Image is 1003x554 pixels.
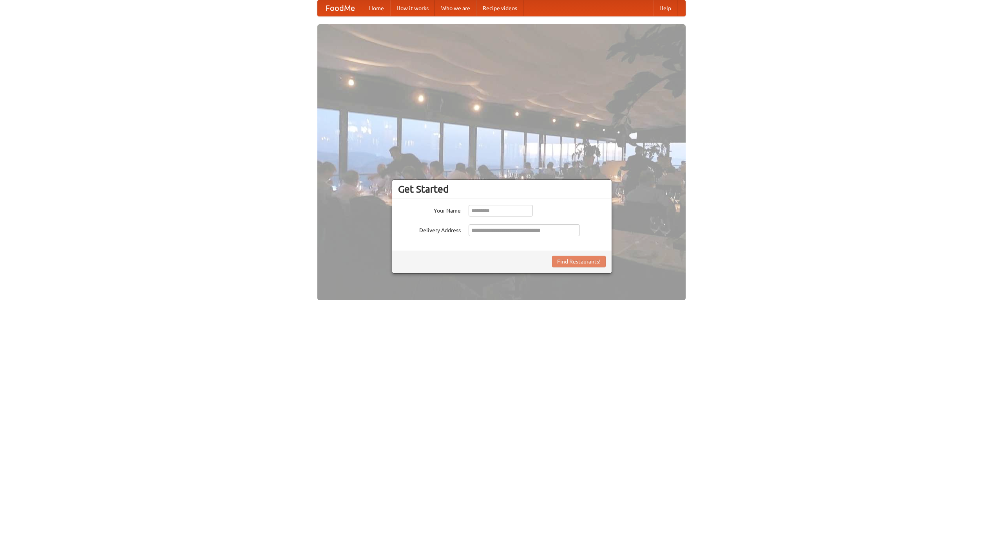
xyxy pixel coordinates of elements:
a: Help [653,0,677,16]
button: Find Restaurants! [552,256,606,267]
label: Delivery Address [398,224,461,234]
a: Who we are [435,0,476,16]
a: FoodMe [318,0,363,16]
a: Recipe videos [476,0,523,16]
a: Home [363,0,390,16]
label: Your Name [398,205,461,215]
a: How it works [390,0,435,16]
h3: Get Started [398,183,606,195]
